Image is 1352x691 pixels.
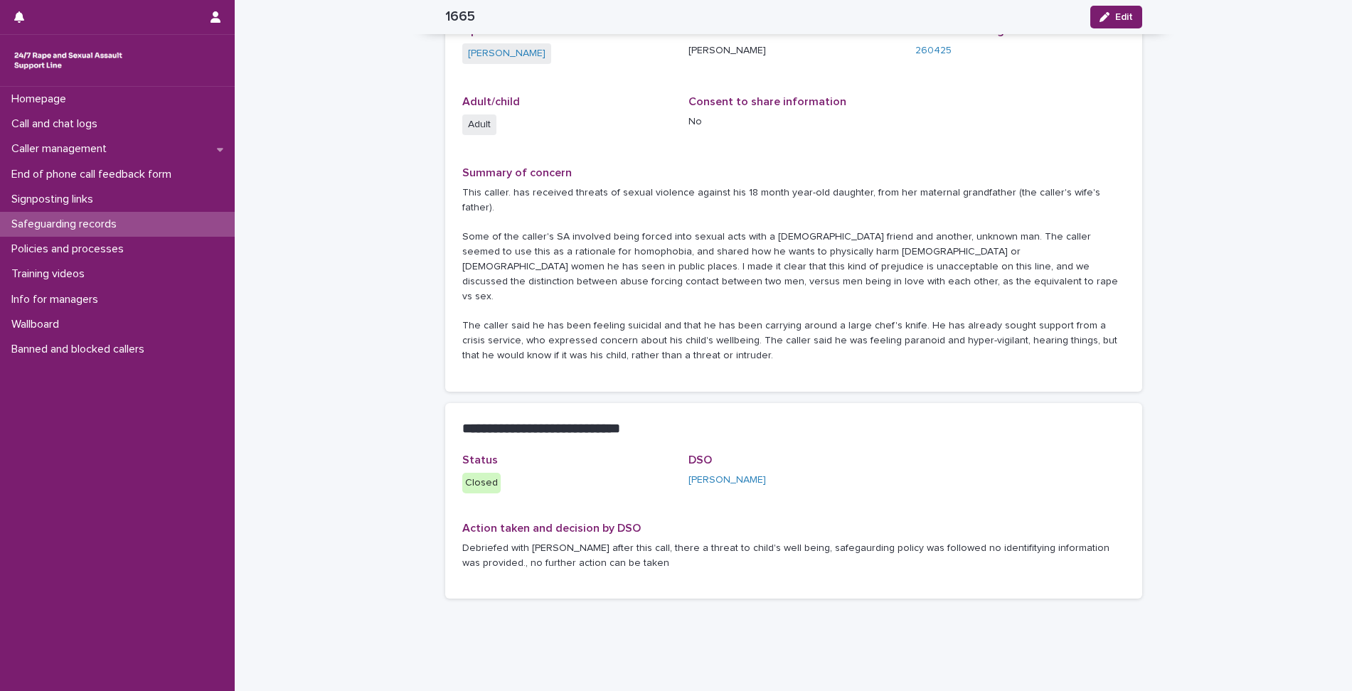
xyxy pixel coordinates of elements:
[11,46,125,75] img: rhQMoQhaT3yELyF149Cw
[468,46,545,61] a: [PERSON_NAME]
[462,96,520,107] span: Adult/child
[462,454,498,466] span: Status
[688,473,766,488] a: [PERSON_NAME]
[1090,6,1142,28] button: Edit
[462,523,641,534] span: Action taken and decision by DSO
[688,43,898,58] p: [PERSON_NAME]
[462,473,501,493] div: Closed
[688,454,712,466] span: DSO
[6,117,109,131] p: Call and chat logs
[6,168,183,181] p: End of phone call feedback form
[462,25,511,36] span: Operator
[6,242,135,256] p: Policies and processes
[6,193,105,206] p: Signposting links
[6,293,110,306] p: Info for managers
[6,318,70,331] p: Wallboard
[6,267,96,281] p: Training videos
[688,114,898,129] p: No
[6,343,156,356] p: Banned and blocked callers
[915,43,952,58] a: 260425
[462,114,496,135] span: Adult
[462,541,1125,571] p: Debriefed with [PERSON_NAME] after this call, there a threat to child's well being, safegaurding ...
[915,25,1010,36] span: Call and chat logs
[6,142,118,156] p: Caller management
[6,92,78,106] p: Homepage
[1115,12,1133,22] span: Edit
[462,186,1125,363] p: This caller. has received threats of sexual violence against his 18 month year-old daughter, from...
[6,218,128,231] p: Safeguarding records
[445,9,475,25] h2: 1665
[688,25,770,36] span: DSO contacted
[688,96,846,107] span: Consent to share information
[462,167,572,178] span: Summary of concern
